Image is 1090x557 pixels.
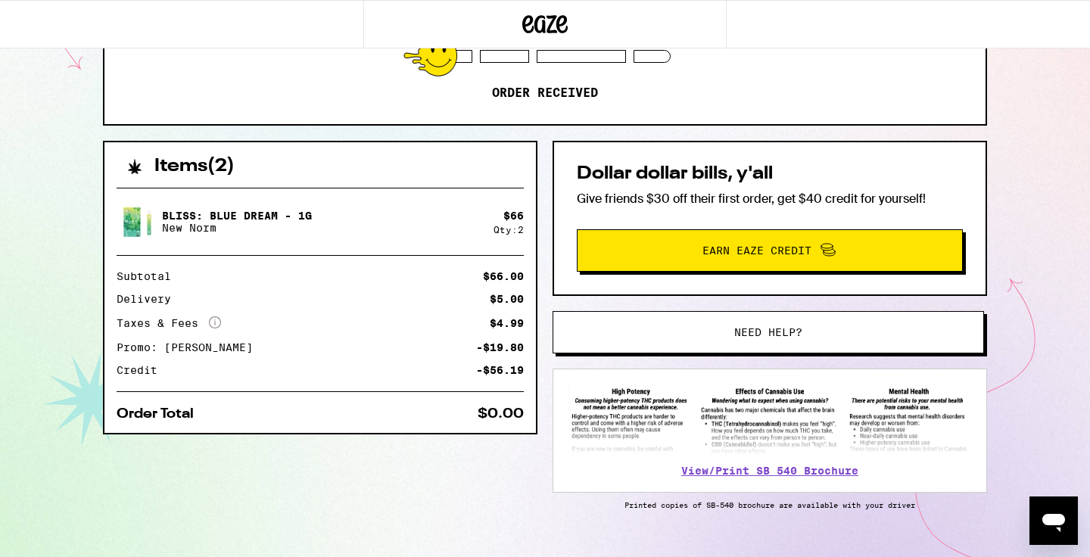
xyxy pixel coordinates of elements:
button: Earn Eaze Credit [577,229,963,272]
div: Delivery [117,294,182,304]
div: Promo: [PERSON_NAME] [117,342,263,353]
div: $66.00 [483,271,524,282]
h2: Dollar dollar bills, y'all [577,165,963,183]
p: Give friends $30 off their first order, get $40 credit for yourself! [577,191,963,207]
p: New Norm [162,222,312,234]
div: Order Total [117,407,204,421]
div: $5.00 [490,294,524,304]
span: Need help? [734,327,802,338]
p: Printed copies of SB-540 brochure are available with your driver [553,500,987,509]
span: Earn Eaze Credit [702,245,811,256]
iframe: Button to launch messaging window, conversation in progress [1029,496,1078,545]
div: Subtotal [117,271,182,282]
button: Need help? [553,311,984,353]
div: Credit [117,365,168,375]
a: View/Print SB 540 Brochure [681,465,858,477]
img: Bliss: Blue Dream - 1g [117,201,159,243]
img: SB 540 Brochure preview [568,384,971,455]
p: Bliss: Blue Dream - 1g [162,210,312,222]
h2: Items ( 2 ) [154,157,235,176]
div: $0.00 [478,407,524,421]
div: Qty: 2 [494,225,524,235]
div: Taxes & Fees [117,316,221,330]
p: Order received [492,86,598,101]
div: -$56.19 [476,365,524,375]
div: -$19.80 [476,342,524,353]
div: $ 66 [503,210,524,222]
div: $4.99 [490,318,524,328]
